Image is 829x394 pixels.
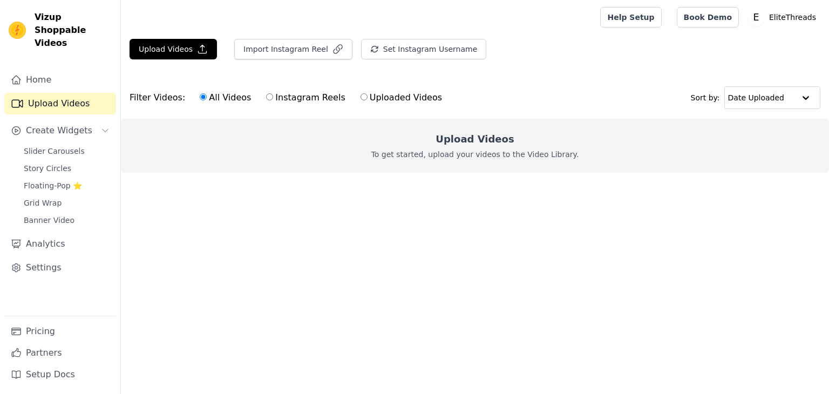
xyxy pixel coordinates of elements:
[266,91,345,105] label: Instagram Reels
[600,7,661,28] a: Help Setup
[24,146,85,157] span: Slider Carousels
[200,93,207,100] input: All Videos
[24,180,82,191] span: Floating-Pop ⭐
[130,39,217,59] button: Upload Videos
[24,163,71,174] span: Story Circles
[371,149,579,160] p: To get started, upload your videos to the Video Library.
[234,39,352,59] button: Import Instagram Reel
[361,93,368,100] input: Uploaded Videos
[436,132,514,147] h2: Upload Videos
[4,342,116,364] a: Partners
[4,93,116,114] a: Upload Videos
[24,198,62,208] span: Grid Wrap
[9,22,26,39] img: Vizup
[4,120,116,141] button: Create Widgets
[199,91,252,105] label: All Videos
[266,93,273,100] input: Instagram Reels
[360,91,443,105] label: Uploaded Videos
[748,8,820,27] button: E EliteThreads
[17,178,116,193] a: Floating-Pop ⭐
[677,7,739,28] a: Book Demo
[17,161,116,176] a: Story Circles
[4,257,116,278] a: Settings
[17,144,116,159] a: Slider Carousels
[4,233,116,255] a: Analytics
[26,124,92,137] span: Create Widgets
[4,69,116,91] a: Home
[17,213,116,228] a: Banner Video
[4,364,116,385] a: Setup Docs
[691,86,821,109] div: Sort by:
[35,11,112,50] span: Vizup Shoppable Videos
[17,195,116,210] a: Grid Wrap
[4,321,116,342] a: Pricing
[24,215,74,226] span: Banner Video
[753,12,759,23] text: E
[765,8,820,27] p: EliteThreads
[361,39,486,59] button: Set Instagram Username
[130,85,448,110] div: Filter Videos:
